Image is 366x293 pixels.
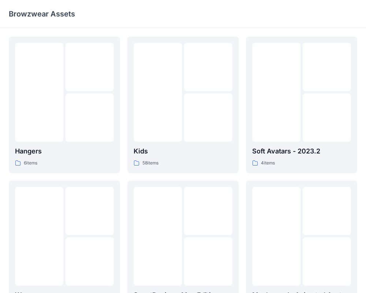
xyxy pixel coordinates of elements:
p: Hangers [15,146,114,156]
p: 58 items [142,159,158,167]
p: Browzwear Assets [9,9,75,19]
p: Kids [134,146,232,156]
a: Soft Avatars - 2023.24items [246,37,357,173]
p: Soft Avatars - 2023.2 [252,146,351,156]
a: Kids58items [127,37,239,173]
a: Hangers6items [9,37,120,173]
p: 6 items [24,159,37,167]
p: 4 items [261,159,275,167]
